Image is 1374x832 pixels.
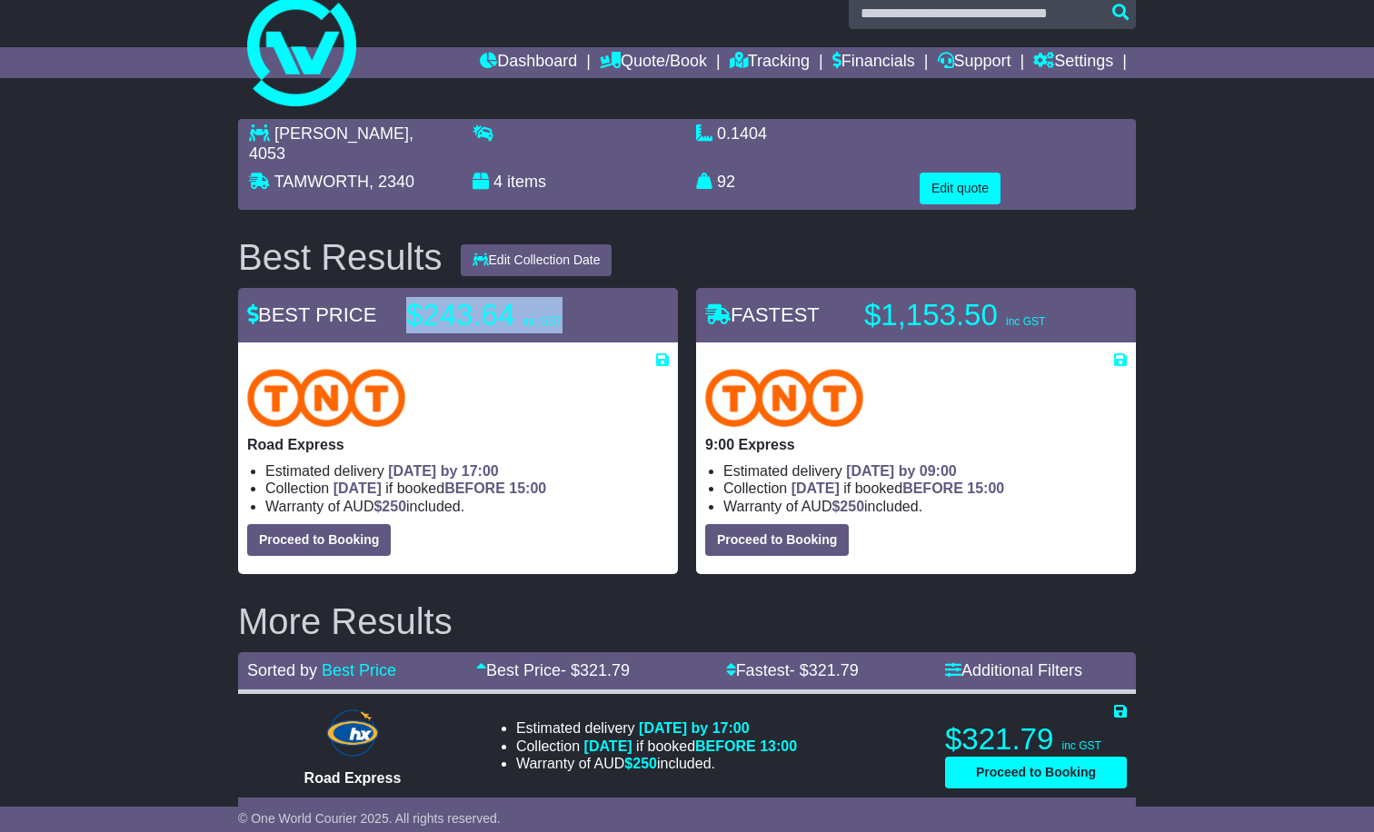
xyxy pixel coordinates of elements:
span: [DATE] by 09:00 [846,463,957,479]
li: Warranty of AUD included. [265,498,669,515]
span: © One World Courier 2025. All rights reserved. [238,811,501,826]
div: Best Results [229,237,452,277]
span: 0.1404 [717,124,767,143]
a: Best Price- $321.79 [476,661,630,679]
span: inc GST [1006,315,1045,328]
button: Proceed to Booking [247,524,391,556]
span: BEFORE [695,738,756,754]
span: 15:00 [967,480,1004,496]
a: Financials [832,47,915,78]
span: [PERSON_NAME] [274,124,409,143]
span: $ [831,499,864,514]
span: , 4053 [249,124,413,163]
span: [DATE] [792,480,840,496]
p: $321.79 [945,721,1127,758]
li: Warranty of AUD included. [723,498,1127,515]
span: BEST PRICE [247,303,376,326]
img: TNT Domestic: Road Express [247,369,405,427]
a: Dashboard [480,47,577,78]
button: Proceed to Booking [705,524,849,556]
span: TAMWORTH [274,173,369,191]
span: if booked [584,738,797,754]
a: Support [938,47,1011,78]
span: if booked [792,480,1004,496]
span: inc GST [523,315,562,328]
span: 250 [840,499,864,514]
li: Estimated delivery [265,462,669,480]
span: 92 [717,173,735,191]
li: Collection [723,480,1127,497]
button: Edit Collection Date [461,244,612,276]
button: Proceed to Booking [945,757,1127,788]
h2: More Results [238,601,1136,641]
span: BEFORE [444,480,505,496]
img: TNT Domestic: 9:00 Express [705,369,863,427]
a: Settings [1033,47,1113,78]
p: $243.64 [406,297,633,333]
span: 13:00 [760,738,797,754]
span: [DATE] [584,738,632,754]
button: Edit quote [920,173,1001,204]
span: if booked [334,480,546,496]
span: 321.79 [580,661,630,679]
li: Estimated delivery [723,462,1127,480]
span: - $ [561,661,630,679]
a: Fastest- $321.79 [726,661,859,679]
a: Tracking [730,47,810,78]
span: BEFORE [902,480,963,496]
span: 250 [632,756,657,771]
span: 4 [493,173,503,191]
span: [DATE] by 17:00 [388,463,499,479]
span: Sorted by [247,661,317,679]
li: Warranty of AUD included. [516,755,797,772]
span: 250 [382,499,406,514]
span: Road Express [304,770,402,786]
span: FASTEST [705,303,820,326]
span: [DATE] by 17:00 [639,720,750,736]
span: items [507,173,546,191]
a: Additional Filters [945,661,1082,679]
p: Road Express [247,436,669,453]
span: $ [624,756,657,771]
a: Best Price [322,661,396,679]
a: Quote/Book [600,47,707,78]
li: Collection [516,738,797,755]
li: Estimated delivery [516,719,797,737]
span: 15:00 [509,480,546,496]
p: 9:00 Express [705,436,1127,453]
span: , 2340 [369,173,414,191]
li: Collection [265,480,669,497]
img: Hunter Express: Road Express [323,706,383,760]
span: $ [373,499,406,514]
span: - $ [790,661,859,679]
span: [DATE] [334,480,382,496]
span: inc GST [1061,739,1100,752]
span: 321.79 [809,661,859,679]
p: $1,153.50 [864,297,1091,333]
